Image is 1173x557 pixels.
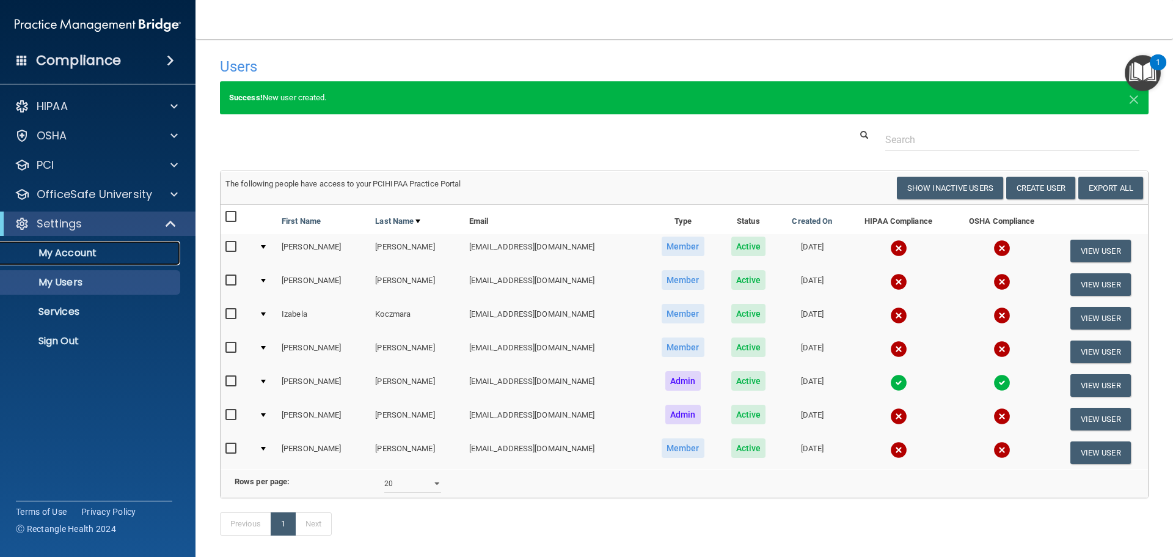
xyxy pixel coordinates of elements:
button: View User [1070,341,1131,363]
p: HIPAA [37,99,68,114]
a: Next [295,512,332,536]
td: [PERSON_NAME] [370,436,464,469]
span: Member [662,270,704,290]
th: Type [648,205,718,234]
img: cross.ca9f0e7f.svg [993,273,1010,290]
span: Active [731,304,766,323]
img: cross.ca9f0e7f.svg [993,307,1010,324]
th: OSHA Compliance [951,205,1053,234]
p: PCI [37,158,54,172]
span: Ⓒ Rectangle Health 2024 [16,523,116,535]
button: View User [1070,374,1131,397]
img: tick.e7d51cea.svg [890,374,907,391]
td: [DATE] [778,369,846,402]
img: cross.ca9f0e7f.svg [890,408,907,425]
td: [PERSON_NAME] [277,234,370,268]
a: OSHA [15,128,178,143]
b: Rows per page: [235,477,290,486]
span: Member [662,438,704,458]
span: Admin [665,371,701,391]
a: 1 [271,512,296,536]
p: My Account [8,247,175,259]
img: cross.ca9f0e7f.svg [890,273,907,290]
a: Settings [15,216,177,231]
td: [PERSON_NAME] [277,268,370,301]
img: cross.ca9f0e7f.svg [890,240,907,257]
button: Open Resource Center, 1 new notification [1125,55,1161,91]
span: Active [731,405,766,424]
a: HIPAA [15,99,178,114]
button: View User [1070,441,1131,464]
span: × [1128,86,1139,110]
a: First Name [282,214,321,229]
a: PCI [15,158,178,172]
span: Active [731,338,766,357]
h4: Compliance [36,52,121,69]
input: Search [885,128,1139,151]
p: Settings [37,216,82,231]
td: [PERSON_NAME] [277,369,370,402]
div: 1 [1156,62,1160,78]
img: cross.ca9f0e7f.svg [890,441,907,459]
td: [EMAIL_ADDRESS][DOMAIN_NAME] [464,335,648,369]
a: Previous [220,512,271,536]
button: Close [1128,90,1139,105]
span: Member [662,304,704,323]
span: Member [662,237,704,256]
img: cross.ca9f0e7f.svg [890,341,907,358]
span: Active [731,237,766,256]
td: [EMAIL_ADDRESS][DOMAIN_NAME] [464,402,648,436]
button: View User [1070,273,1131,296]
a: OfficeSafe University [15,187,178,202]
button: View User [1070,307,1131,330]
td: [PERSON_NAME] [370,402,464,436]
span: Member [662,338,704,357]
td: [EMAIL_ADDRESS][DOMAIN_NAME] [464,369,648,402]
a: Created On [792,214,832,229]
td: [EMAIL_ADDRESS][DOMAIN_NAME] [464,301,648,335]
span: Active [731,270,766,290]
p: OfficeSafe University [37,187,152,202]
td: [DATE] [778,234,846,268]
img: cross.ca9f0e7f.svg [993,341,1010,358]
button: Show Inactive Users [897,177,1003,199]
img: cross.ca9f0e7f.svg [890,307,907,324]
td: [PERSON_NAME] [277,402,370,436]
td: [PERSON_NAME] [370,335,464,369]
td: [PERSON_NAME] [277,436,370,469]
img: cross.ca9f0e7f.svg [993,441,1010,459]
span: The following people have access to your PCIHIPAA Practice Portal [225,179,461,188]
h4: Users [220,59,754,75]
td: [EMAIL_ADDRESS][DOMAIN_NAME] [464,436,648,469]
td: [DATE] [778,301,846,335]
p: Sign Out [8,335,175,347]
img: tick.e7d51cea.svg [993,374,1010,391]
p: My Users [8,276,175,289]
span: Active [731,438,766,458]
img: cross.ca9f0e7f.svg [993,408,1010,425]
th: Email [464,205,648,234]
td: [EMAIL_ADDRESS][DOMAIN_NAME] [464,234,648,268]
a: Terms of Use [16,506,67,518]
a: Last Name [375,214,420,229]
td: [EMAIL_ADDRESS][DOMAIN_NAME] [464,268,648,301]
td: Koczmara [370,301,464,335]
button: View User [1070,408,1131,430]
td: [DATE] [778,436,846,469]
span: Admin [665,405,701,424]
th: HIPAA Compliance [846,205,951,234]
td: [PERSON_NAME] [370,369,464,402]
button: Create User [1006,177,1075,199]
td: [PERSON_NAME] [370,268,464,301]
div: New user created. [220,81,1149,114]
span: Active [731,371,766,391]
img: cross.ca9f0e7f.svg [993,240,1010,257]
strong: Success! [229,93,263,102]
td: [DATE] [778,268,846,301]
td: [PERSON_NAME] [277,335,370,369]
p: Services [8,306,175,318]
a: Export All [1078,177,1143,199]
td: [PERSON_NAME] [370,234,464,268]
td: [DATE] [778,402,846,436]
a: Privacy Policy [81,506,136,518]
